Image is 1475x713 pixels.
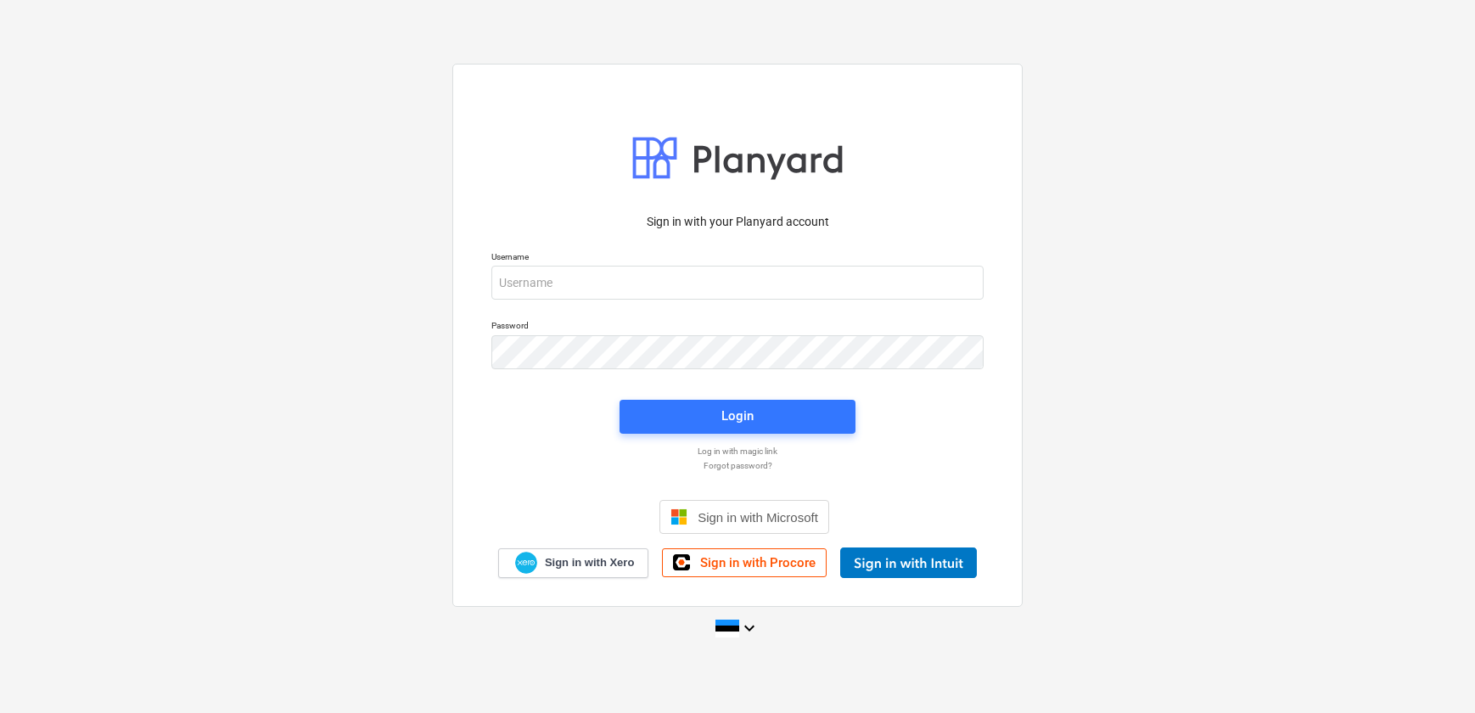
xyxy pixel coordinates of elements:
i: keyboard_arrow_down [739,618,760,638]
input: Username [491,266,984,300]
button: Login [620,400,855,434]
a: Sign in with Procore [662,548,827,577]
a: Sign in with Xero [498,548,649,578]
span: Sign in with Xero [545,555,634,570]
span: Sign in with Procore [700,555,816,570]
a: Forgot password? [483,460,992,471]
img: Microsoft logo [670,508,687,525]
p: Sign in with your Planyard account [491,213,984,231]
p: Password [491,320,984,334]
a: Log in with magic link [483,446,992,457]
p: Username [491,251,984,266]
div: Login [721,405,754,427]
span: Sign in with Microsoft [698,510,818,525]
img: Xero logo [515,552,537,575]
